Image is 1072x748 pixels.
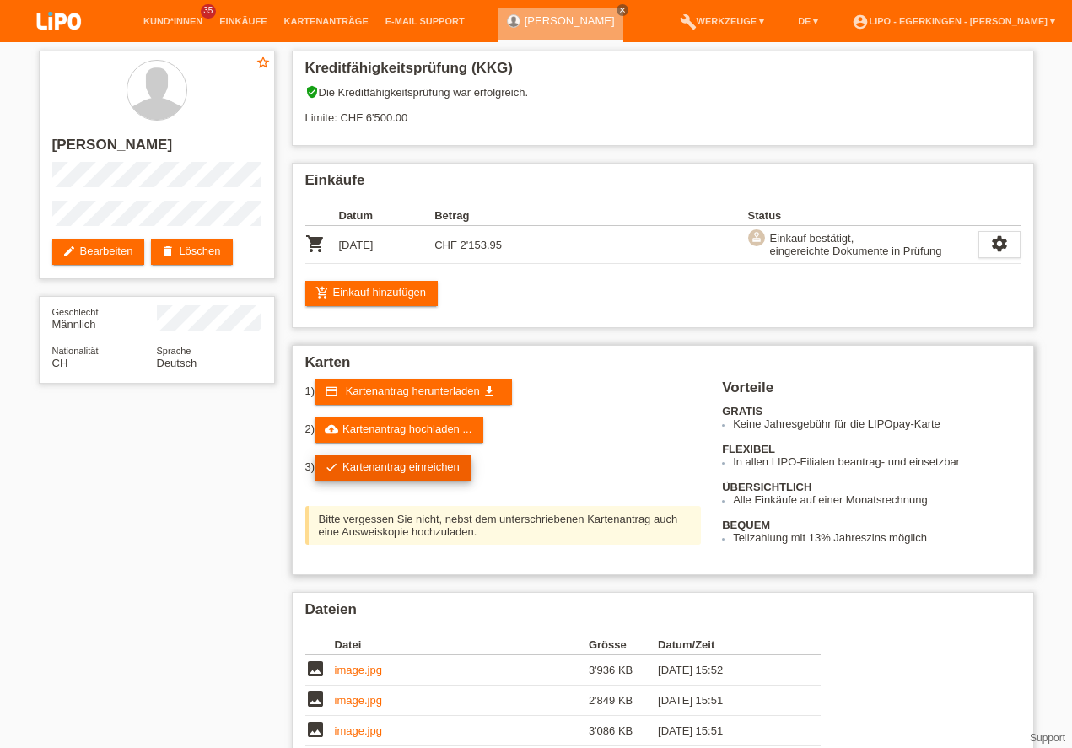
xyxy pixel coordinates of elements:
td: 2'849 KB [589,686,658,716]
a: Kund*innen [135,16,211,26]
div: 1) [305,379,702,405]
span: Geschlecht [52,307,99,317]
a: Support [1030,732,1065,744]
i: settings [990,234,1009,253]
a: image.jpg [335,724,382,737]
i: verified_user [305,85,319,99]
i: approval [751,231,762,243]
i: image [305,659,326,679]
h2: Einkäufe [305,172,1021,197]
a: checkKartenantrag einreichen [315,455,471,481]
a: credit_card Kartenantrag herunterladen get_app [315,379,512,405]
b: FLEXIBEL [722,443,775,455]
a: close [617,4,628,16]
a: [PERSON_NAME] [525,14,615,27]
span: Nationalität [52,346,99,356]
td: [DATE] 15:52 [658,655,796,686]
div: Bitte vergessen Sie nicht, nebst dem unterschriebenen Kartenantrag auch eine Ausweiskopie hochzul... [305,506,702,545]
a: editBearbeiten [52,239,145,265]
a: deleteLöschen [151,239,232,265]
a: E-Mail Support [377,16,473,26]
h2: Kreditfähigkeitsprüfung (KKG) [305,60,1021,85]
th: Grösse [589,635,658,655]
td: [DATE] [339,226,435,264]
i: POSP00028611 [305,234,326,254]
i: account_circle [852,13,869,30]
a: add_shopping_cartEinkauf hinzufügen [305,281,439,306]
i: delete [161,245,175,258]
li: In allen LIPO-Filialen beantrag- und einsetzbar [733,455,1020,468]
td: CHF 2'153.95 [434,226,531,264]
div: Die Kreditfähigkeitsprüfung war erfolgreich. Limite: CHF 6'500.00 [305,85,1021,137]
td: 3'936 KB [589,655,658,686]
td: [DATE] 15:51 [658,716,796,746]
h2: Dateien [305,601,1021,627]
span: 35 [201,4,216,19]
div: 2) [305,417,702,443]
span: Kartenantrag herunterladen [346,385,480,397]
i: cloud_upload [325,422,338,436]
a: Einkäufe [211,16,275,26]
a: image.jpg [335,664,382,676]
i: add_shopping_cart [315,286,329,299]
h2: Karten [305,354,1021,379]
td: 3'086 KB [589,716,658,746]
i: credit_card [325,385,338,398]
a: DE ▾ [789,16,827,26]
i: get_app [482,385,496,398]
h2: [PERSON_NAME] [52,137,261,162]
b: BEQUEM [722,519,770,531]
b: ÜBERSICHTLICH [722,481,811,493]
div: 3) [305,455,702,481]
li: Teilzahlung mit 13% Jahreszins möglich [733,531,1020,544]
a: Kartenanträge [276,16,377,26]
a: LIPO pay [17,35,101,47]
h2: Vorteile [722,379,1020,405]
i: star_border [256,55,271,70]
span: Sprache [157,346,191,356]
th: Betrag [434,206,531,226]
div: Männlich [52,305,157,331]
b: GRATIS [722,405,762,417]
i: image [305,719,326,740]
span: Deutsch [157,357,197,369]
a: image.jpg [335,694,382,707]
th: Status [748,206,978,226]
i: close [618,6,627,14]
li: Keine Jahresgebühr für die LIPOpay-Karte [733,417,1020,430]
th: Datei [335,635,589,655]
i: edit [62,245,76,258]
th: Datum/Zeit [658,635,796,655]
th: Datum [339,206,435,226]
i: build [680,13,697,30]
i: image [305,689,326,709]
div: Einkauf bestätigt, eingereichte Dokumente in Prüfung [765,229,942,260]
a: cloud_uploadKartenantrag hochladen ... [315,417,483,443]
td: [DATE] 15:51 [658,686,796,716]
i: check [325,460,338,474]
li: Alle Einkäufe auf einer Monatsrechnung [733,493,1020,506]
a: star_border [256,55,271,73]
a: account_circleLIPO - Egerkingen - [PERSON_NAME] ▾ [843,16,1064,26]
span: Schweiz [52,357,68,369]
a: buildWerkzeuge ▾ [671,16,773,26]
